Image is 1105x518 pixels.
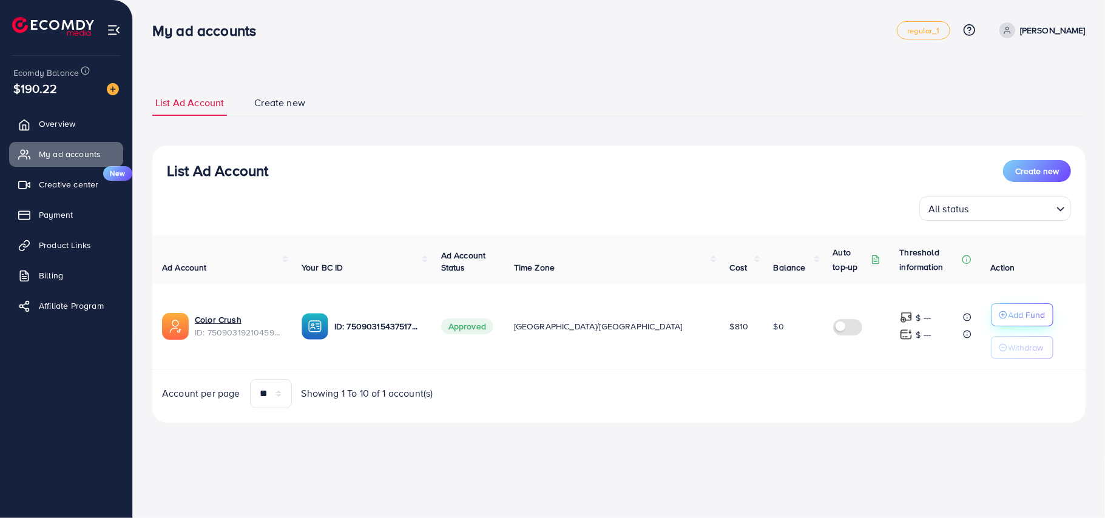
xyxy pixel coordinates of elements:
a: Product Links [9,233,123,257]
span: Approved [441,318,493,334]
span: All status [926,200,972,218]
a: [PERSON_NAME] [995,22,1086,38]
div: <span class='underline'>Color Crush</span></br>7509031921045962753 [195,314,282,338]
h3: My ad accounts [152,22,266,39]
span: My ad accounts [39,148,101,160]
span: Cost [730,261,748,274]
p: ID: 7509031543751786504 [334,319,422,334]
iframe: Chat [1053,463,1096,509]
h3: List Ad Account [167,162,268,180]
span: Time Zone [514,261,555,274]
span: Ad Account [162,261,207,274]
a: Color Crush [195,314,282,326]
span: Action [991,261,1015,274]
span: Showing 1 To 10 of 1 account(s) [302,386,433,400]
span: Account per page [162,386,240,400]
a: Overview [9,112,123,136]
span: Product Links [39,239,91,251]
p: Threshold information [900,245,959,274]
img: top-up amount [900,311,913,324]
a: Affiliate Program [9,294,123,318]
span: Affiliate Program [39,300,104,312]
p: Add Fund [1009,308,1046,322]
img: top-up amount [900,328,913,341]
p: $ --- [916,311,931,325]
img: ic-ba-acc.ded83a64.svg [302,313,328,340]
img: logo [12,17,94,36]
p: Auto top-up [833,245,868,274]
span: Your BC ID [302,261,343,274]
span: Create new [1015,165,1059,177]
span: List Ad Account [155,96,224,110]
span: Payment [39,209,73,221]
img: menu [107,23,121,37]
p: [PERSON_NAME] [1020,23,1086,38]
a: regular_1 [897,21,950,39]
button: Withdraw [991,336,1053,359]
span: Creative center [39,178,98,190]
span: Ecomdy Balance [13,67,79,79]
img: image [107,83,119,95]
span: Ad Account Status [441,249,486,274]
a: My ad accounts [9,142,123,166]
button: Create new [1003,160,1071,182]
span: [GEOGRAPHIC_DATA]/[GEOGRAPHIC_DATA] [514,320,683,332]
a: Payment [9,203,123,227]
a: Creative centerNew [9,172,123,197]
span: regular_1 [907,27,939,35]
img: ic-ads-acc.e4c84228.svg [162,313,189,340]
span: Overview [39,118,75,130]
a: Billing [9,263,123,288]
div: Search for option [919,197,1071,221]
span: $190.22 [13,79,57,97]
span: ID: 7509031921045962753 [195,326,282,338]
button: Add Fund [991,303,1053,326]
span: Create new [254,96,305,110]
span: Balance [774,261,806,274]
p: $ --- [916,328,931,342]
span: Billing [39,269,63,281]
span: New [103,166,132,181]
p: Withdraw [1009,340,1044,355]
span: $810 [730,320,749,332]
span: $0 [774,320,784,332]
input: Search for option [973,198,1052,218]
